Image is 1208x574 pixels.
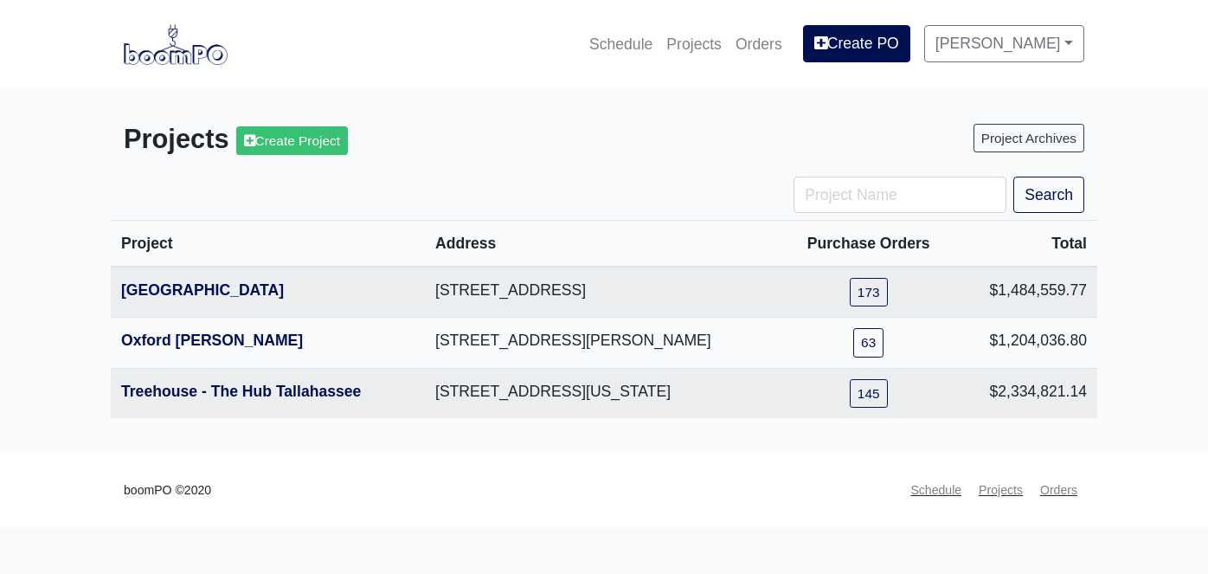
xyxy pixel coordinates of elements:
input: Project Name [794,177,1006,213]
a: Schedule [582,25,659,63]
a: Create PO [803,25,910,61]
a: Treehouse - The Hub Tallahassee [121,383,361,400]
td: $2,334,821.14 [955,368,1097,418]
img: boomPO [124,24,228,64]
a: 63 [853,328,884,357]
td: $1,484,559.77 [955,267,1097,318]
td: [STREET_ADDRESS][PERSON_NAME] [425,318,782,368]
a: 173 [850,278,888,306]
a: Orders [729,25,789,63]
td: $1,204,036.80 [955,318,1097,368]
a: Projects [659,25,729,63]
a: [PERSON_NAME] [924,25,1084,61]
th: Total [955,221,1097,268]
a: [GEOGRAPHIC_DATA] [121,281,284,299]
h3: Projects [124,124,591,156]
th: Purchase Orders [782,221,955,268]
small: boomPO ©2020 [124,480,211,500]
th: Project [111,221,425,268]
a: Create Project [236,126,348,155]
th: Address [425,221,782,268]
a: Schedule [903,474,968,507]
a: Oxford [PERSON_NAME] [121,332,303,349]
button: Search [1013,177,1084,213]
a: Orders [1033,474,1084,507]
a: Project Archives [973,124,1084,152]
a: 145 [850,379,888,408]
td: [STREET_ADDRESS] [425,267,782,318]
a: Projects [972,474,1030,507]
td: [STREET_ADDRESS][US_STATE] [425,368,782,418]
